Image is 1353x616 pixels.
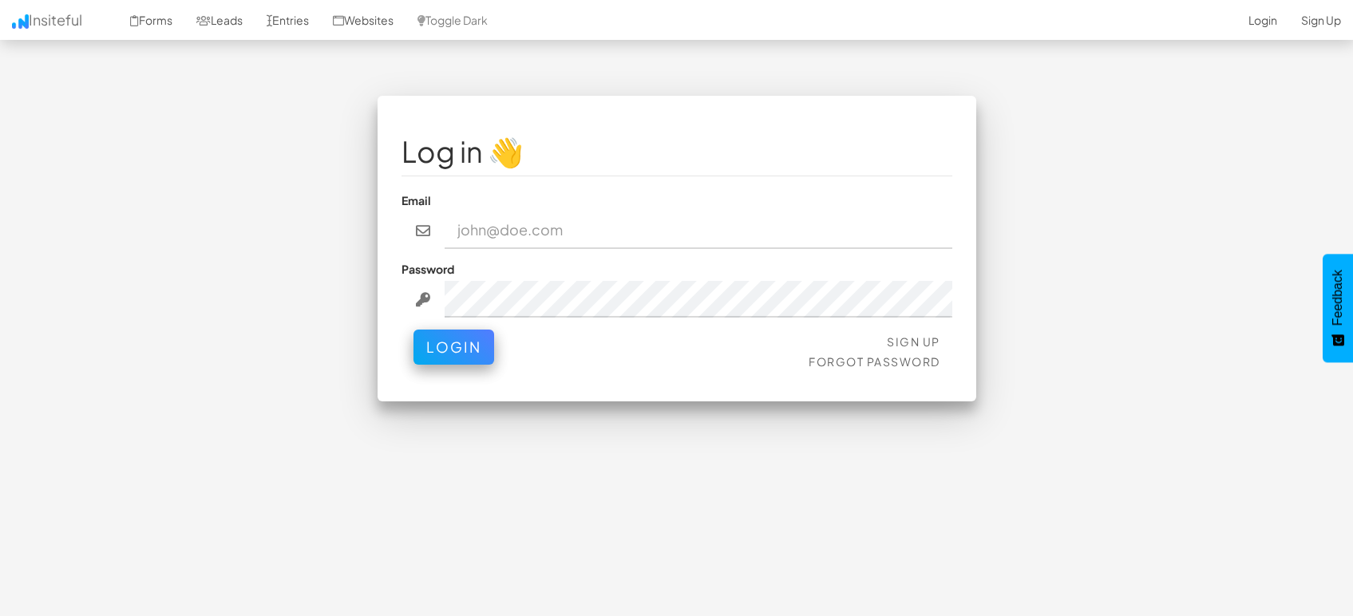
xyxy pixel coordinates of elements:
a: Sign Up [887,334,940,349]
a: Forgot Password [809,354,940,369]
img: icon.png [12,14,29,29]
button: Login [413,330,494,365]
label: Email [402,192,431,208]
label: Password [402,261,454,277]
input: john@doe.com [445,212,952,249]
span: Feedback [1331,270,1345,326]
button: Feedback - Show survey [1323,254,1353,362]
h1: Log in 👋 [402,136,952,168]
